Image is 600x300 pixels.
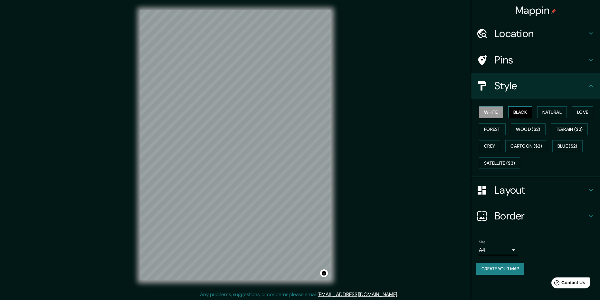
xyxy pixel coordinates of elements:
[479,140,500,152] button: Grey
[320,269,328,277] button: Toggle attribution
[551,9,556,14] img: pin-icon.png
[551,123,588,135] button: Terrain ($2)
[398,291,399,298] div: .
[399,291,400,298] div: .
[505,140,547,152] button: Cartoon ($2)
[479,106,503,118] button: White
[494,184,587,197] h4: Layout
[479,123,506,135] button: Forest
[476,263,524,275] button: Create your map
[515,4,556,17] h4: Mappin
[471,203,600,229] div: Border
[471,47,600,73] div: Pins
[543,275,593,293] iframe: Help widget launcher
[479,157,520,169] button: Satellite ($3)
[572,106,593,118] button: Love
[200,291,398,298] p: Any problems, suggestions, or concerns please email .
[494,209,587,222] h4: Border
[552,140,583,152] button: Blue ($2)
[471,73,600,99] div: Style
[511,123,546,135] button: Wood ($2)
[479,239,486,245] label: Size
[494,79,587,92] h4: Style
[479,245,518,255] div: A4
[494,53,587,66] h4: Pins
[537,106,567,118] button: Natural
[508,106,532,118] button: Black
[494,27,587,40] h4: Location
[318,291,397,298] a: [EMAIL_ADDRESS][DOMAIN_NAME]
[471,21,600,46] div: Location
[140,10,331,280] canvas: Map
[471,177,600,203] div: Layout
